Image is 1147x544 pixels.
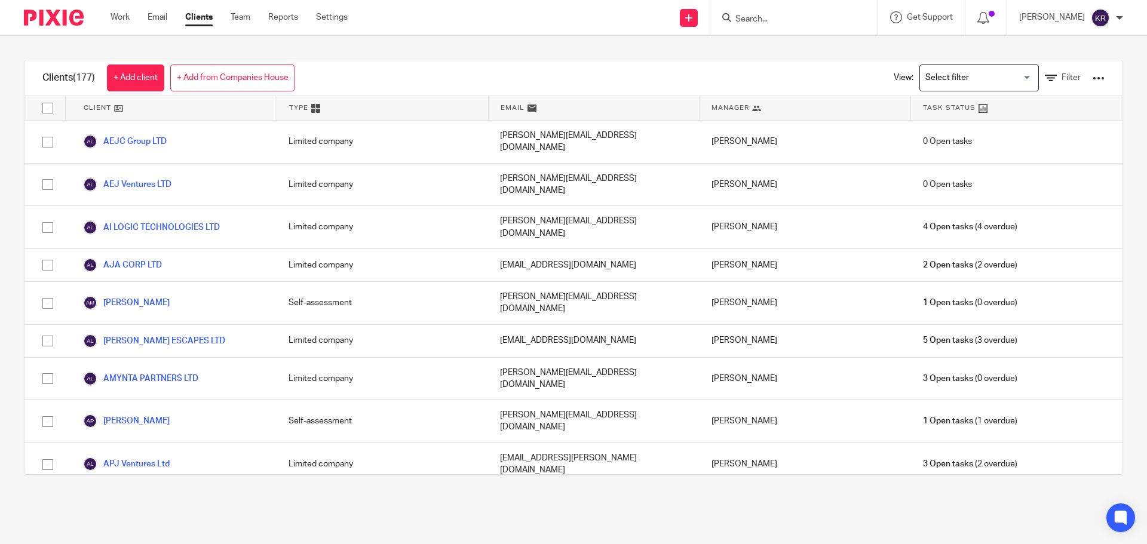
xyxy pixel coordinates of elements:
[923,221,973,233] span: 4 Open tasks
[923,334,1017,346] span: (3 overdue)
[700,164,911,206] div: [PERSON_NAME]
[923,334,973,346] span: 5 Open tasks
[83,334,225,348] a: [PERSON_NAME] ESCAPES LTD
[923,179,972,190] span: 0 Open tasks
[277,206,488,248] div: Limited company
[919,64,1039,91] div: Search for option
[83,134,167,149] a: AEJC Group LTD
[1062,73,1081,82] span: Filter
[1019,11,1085,23] p: [PERSON_NAME]
[289,103,308,113] span: Type
[111,11,130,23] a: Work
[700,206,911,248] div: [PERSON_NAME]
[923,458,1017,470] span: (2 overdue)
[83,414,97,428] img: svg%3E
[83,457,97,471] img: svg%3E
[923,373,973,385] span: 3 Open tasks
[921,67,1032,88] input: Search for option
[923,221,1017,233] span: (4 overdue)
[711,103,749,113] span: Manager
[277,443,488,485] div: Limited company
[316,11,348,23] a: Settings
[488,121,700,163] div: [PERSON_NAME][EMAIL_ADDRESS][DOMAIN_NAME]
[700,121,911,163] div: [PERSON_NAME]
[876,60,1105,96] div: View:
[170,64,295,91] a: + Add from Companies House
[488,325,700,357] div: [EMAIL_ADDRESS][DOMAIN_NAME]
[83,134,97,149] img: svg%3E
[488,400,700,442] div: [PERSON_NAME][EMAIL_ADDRESS][DOMAIN_NAME]
[83,334,97,348] img: svg%3E
[83,296,170,310] a: [PERSON_NAME]
[83,371,97,386] img: svg%3E
[24,10,84,26] img: Pixie
[268,11,298,23] a: Reports
[734,14,842,25] input: Search
[923,103,976,113] span: Task Status
[488,164,700,206] div: [PERSON_NAME][EMAIL_ADDRESS][DOMAIN_NAME]
[923,415,1017,427] span: (1 overdue)
[923,136,972,147] span: 0 Open tasks
[277,164,488,206] div: Limited company
[700,325,911,357] div: [PERSON_NAME]
[700,400,911,442] div: [PERSON_NAME]
[84,103,111,113] span: Client
[488,206,700,248] div: [PERSON_NAME][EMAIL_ADDRESS][DOMAIN_NAME]
[923,458,973,470] span: 3 Open tasks
[488,249,700,281] div: [EMAIL_ADDRESS][DOMAIN_NAME]
[83,414,170,428] a: [PERSON_NAME]
[36,97,59,119] input: Select all
[277,325,488,357] div: Limited company
[488,358,700,400] div: [PERSON_NAME][EMAIL_ADDRESS][DOMAIN_NAME]
[83,220,220,235] a: AI LOGIC TECHNOLOGIES LTD
[700,443,911,485] div: [PERSON_NAME]
[501,103,525,113] span: Email
[488,282,700,324] div: [PERSON_NAME][EMAIL_ADDRESS][DOMAIN_NAME]
[923,259,1017,271] span: (2 overdue)
[83,258,162,272] a: AJA CORP LTD
[73,73,95,82] span: (177)
[277,121,488,163] div: Limited company
[83,371,198,386] a: AMYNTA PARTNERS LTD
[83,457,170,471] a: APJ Ventures Ltd
[923,373,1017,385] span: (0 overdue)
[277,400,488,442] div: Self-assessment
[83,296,97,310] img: svg%3E
[185,11,213,23] a: Clients
[231,11,250,23] a: Team
[700,249,911,281] div: [PERSON_NAME]
[277,358,488,400] div: Limited company
[83,220,97,235] img: svg%3E
[923,297,973,309] span: 1 Open tasks
[107,64,164,91] a: + Add client
[42,72,95,84] h1: Clients
[83,177,171,192] a: AEJ Ventures LTD
[83,258,97,272] img: svg%3E
[83,177,97,192] img: svg%3E
[907,13,953,21] span: Get Support
[488,443,700,485] div: [EMAIL_ADDRESS][PERSON_NAME][DOMAIN_NAME]
[1091,8,1110,27] img: svg%3E
[277,249,488,281] div: Limited company
[700,282,911,324] div: [PERSON_NAME]
[148,11,167,23] a: Email
[923,297,1017,309] span: (0 overdue)
[700,358,911,400] div: [PERSON_NAME]
[923,259,973,271] span: 2 Open tasks
[277,282,488,324] div: Self-assessment
[923,415,973,427] span: 1 Open tasks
